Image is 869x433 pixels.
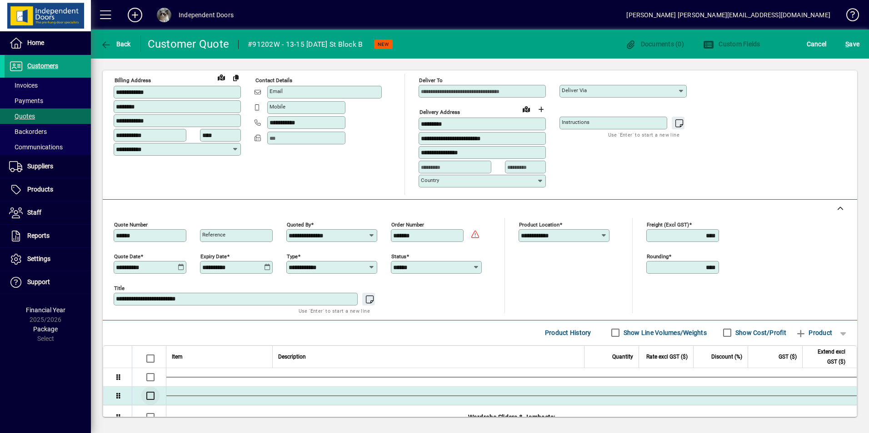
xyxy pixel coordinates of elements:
mat-label: Deliver via [562,87,587,93]
div: Independent Doors [179,8,234,22]
span: NEW [378,41,389,47]
mat-label: Title [114,285,125,291]
mat-label: Product location [519,221,559,227]
a: Invoices [5,78,91,93]
button: Copy to Delivery address [229,70,243,85]
div: #91202W - 13-15 [DATE] St Block B [248,37,363,52]
mat-label: Mobile [270,103,285,110]
a: Knowledge Base [839,2,858,31]
mat-label: Expiry date [200,253,227,259]
span: Home [27,39,44,46]
button: Documents (0) [623,36,686,52]
button: Back [98,36,133,52]
app-page-header-button: Back [91,36,141,52]
span: Communications [9,143,63,151]
mat-label: Rounding [647,253,669,259]
span: Product History [545,325,591,340]
span: Payments [9,97,43,104]
span: Cancel [807,37,827,51]
mat-label: Status [391,253,406,259]
span: Suppliers [27,162,53,170]
span: Backorders [9,128,47,135]
mat-label: Country [421,177,439,183]
span: GST ($) [779,352,797,362]
div: Wardrobe Sliders & Jambsets: [166,405,857,429]
a: Staff [5,202,91,224]
mat-hint: Use 'Enter' to start a new line [608,129,679,140]
mat-label: Instructions [562,119,589,125]
mat-label: Quote date [114,253,140,259]
a: View on map [214,70,229,84]
span: Documents (0) [625,40,684,48]
mat-label: Deliver To [419,77,443,84]
a: View on map [519,102,534,116]
mat-label: Reference [202,231,225,238]
button: Choose address [534,102,548,117]
button: Custom Fields [701,36,763,52]
span: S [845,40,849,48]
button: Product History [541,325,595,341]
label: Show Line Volumes/Weights [622,328,707,337]
span: Item [172,352,183,362]
span: Quotes [9,113,35,120]
span: Extend excl GST ($) [808,347,845,367]
span: Financial Year [26,306,65,314]
div: [PERSON_NAME] [PERSON_NAME][EMAIL_ADDRESS][DOMAIN_NAME] [626,8,830,22]
mat-hint: Use 'Enter' to start a new line [299,305,370,316]
span: Package [33,325,58,333]
span: Staff [27,209,41,216]
span: ave [845,37,859,51]
span: Settings [27,255,50,262]
a: Reports [5,225,91,247]
span: Custom Fields [703,40,760,48]
span: Discount (%) [711,352,742,362]
span: Back [100,40,131,48]
span: Customers [27,62,58,69]
span: Invoices [9,82,38,89]
button: Cancel [804,36,829,52]
a: Settings [5,248,91,271]
mat-label: Quote number [114,221,148,227]
button: Profile [150,7,179,23]
mat-label: Quoted by [287,221,311,227]
button: Product [791,325,837,341]
a: Products [5,178,91,201]
span: Quantity [612,352,633,362]
a: Backorders [5,124,91,139]
a: Payments [5,93,91,108]
a: Quotes [5,108,91,124]
span: Product [795,325,832,340]
mat-label: Email [270,88,283,94]
a: Communications [5,139,91,155]
a: Suppliers [5,155,91,178]
span: Reports [27,232,50,239]
button: Add [120,7,150,23]
button: Save [843,36,862,52]
a: Home [5,32,91,54]
span: Description [278,352,306,362]
mat-label: Freight (excl GST) [647,221,689,227]
mat-label: Type [287,253,298,259]
mat-label: Order number [391,221,424,227]
a: Support [5,271,91,294]
span: Products [27,186,53,193]
div: Customer Quote [148,37,230,51]
span: Support [27,278,50,285]
span: Rate excl GST ($) [646,352,688,362]
label: Show Cost/Profit [734,328,786,337]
